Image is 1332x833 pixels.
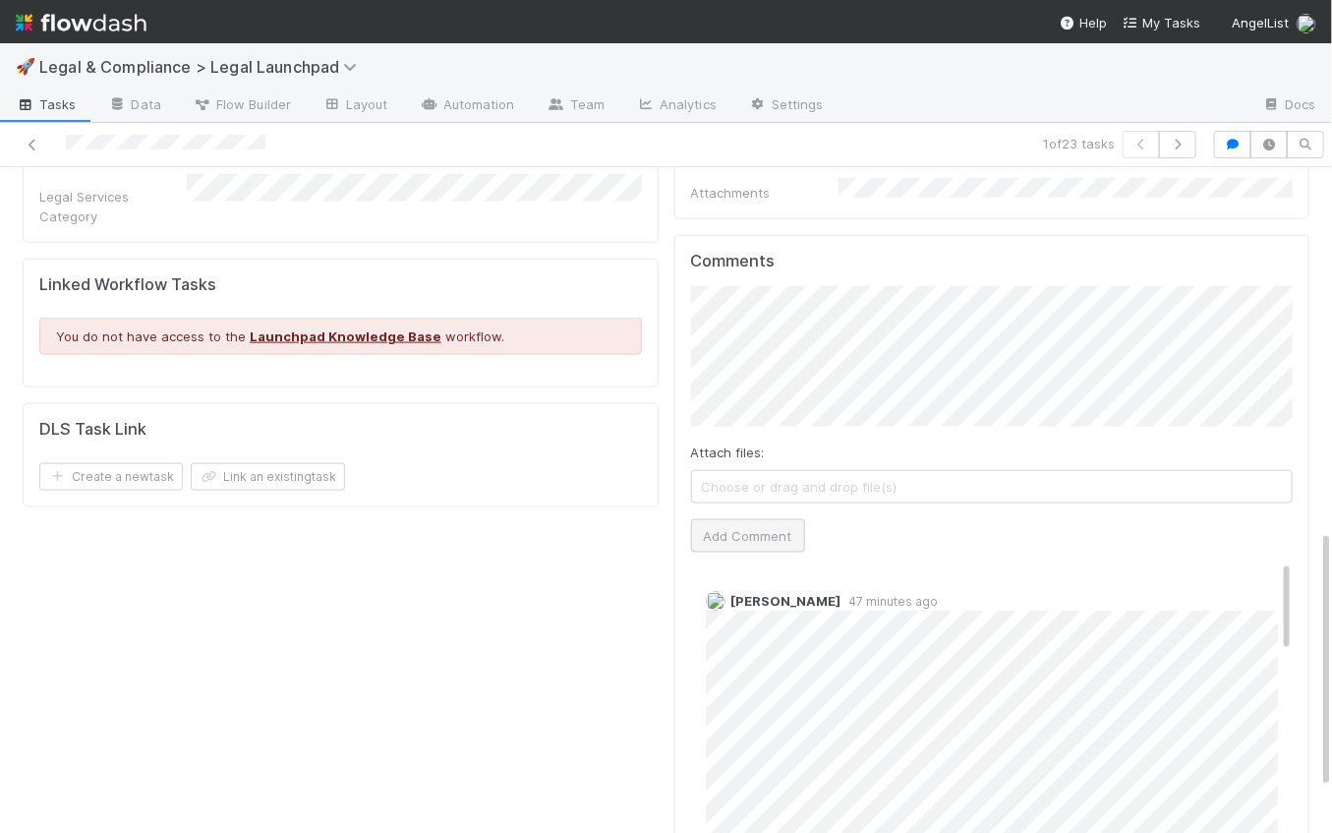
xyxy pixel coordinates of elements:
a: Layout [307,90,404,122]
h5: DLS Task Link [39,420,146,440]
label: Attach files: [691,443,765,462]
button: Link an existingtask [191,463,345,491]
span: Tasks [16,94,77,114]
a: Flow Builder [177,90,307,122]
div: Legal Services Category [39,187,187,226]
span: [PERSON_NAME] [731,593,841,609]
div: Help [1060,13,1107,32]
div: You do not have access to the workflow. [39,318,642,355]
span: Flow Builder [193,94,291,114]
div: Attachments [691,183,839,203]
span: 47 minutes ago [841,594,939,609]
a: Automation [404,90,531,122]
a: My Tasks [1123,13,1200,32]
img: avatar_b5be9b1b-4537-4870-b8e7-50cc2287641b.png [1297,14,1316,33]
span: Legal & Compliance > Legal Launchpad [39,57,367,77]
button: Add Comment [691,519,805,553]
span: AngelList [1232,15,1289,30]
h5: Linked Workflow Tasks [39,275,642,295]
img: avatar_8fe3758e-7d23-4e6b-a9f5-b81892974716.png [706,591,725,611]
a: Analytics [620,90,732,122]
h5: Comments [691,252,1294,271]
a: Data [92,90,177,122]
img: logo-inverted-e16ddd16eac7371096b0.svg [16,6,146,39]
span: 🚀 [16,58,35,75]
span: 1 of 23 tasks [1043,134,1115,153]
a: Settings [732,90,840,122]
a: Team [531,90,620,122]
span: Choose or drag and drop file(s) [692,471,1293,503]
a: Launchpad Knowledge Base [250,328,441,344]
span: My Tasks [1123,15,1200,30]
button: Create a newtask [39,463,183,491]
a: Docs [1246,90,1332,122]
